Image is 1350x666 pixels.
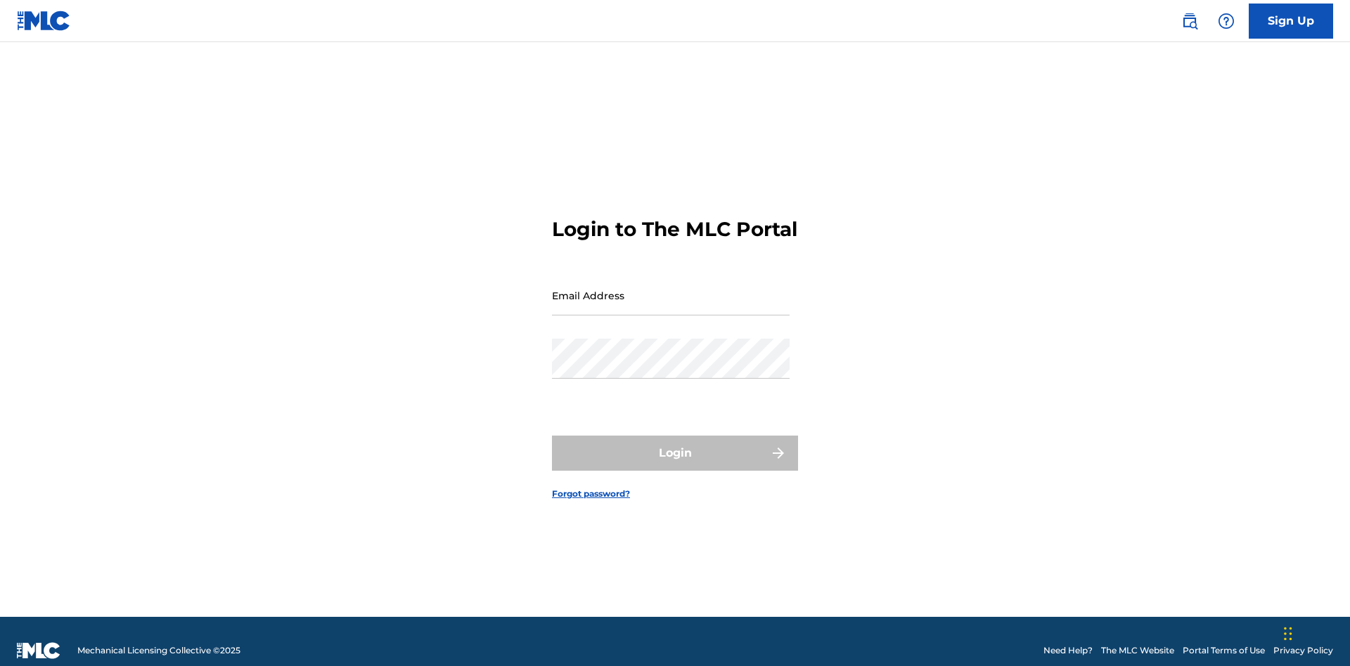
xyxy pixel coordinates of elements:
a: The MLC Website [1101,644,1174,657]
a: Privacy Policy [1273,644,1333,657]
span: Mechanical Licensing Collective © 2025 [77,644,240,657]
img: logo [17,642,60,659]
a: Portal Terms of Use [1183,644,1265,657]
div: Help [1212,7,1240,35]
a: Need Help? [1043,644,1093,657]
a: Sign Up [1249,4,1333,39]
img: search [1181,13,1198,30]
img: help [1218,13,1235,30]
a: Forgot password? [552,488,630,500]
iframe: Chat Widget [1280,599,1350,666]
a: Public Search [1176,7,1204,35]
img: MLC Logo [17,11,71,31]
div: Drag [1284,613,1292,655]
h3: Login to The MLC Portal [552,217,797,242]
